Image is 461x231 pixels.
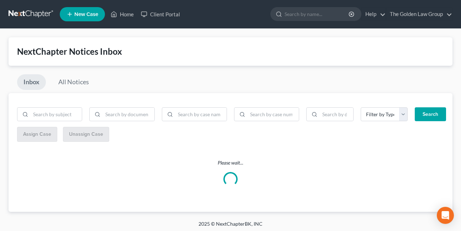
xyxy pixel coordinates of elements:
button: Search [415,107,446,122]
input: Search by subject [31,108,82,121]
div: NextChapter Notices Inbox [17,46,444,57]
div: Open Intercom Messenger [437,207,454,224]
a: Help [362,8,386,21]
p: Please wait... [9,159,452,166]
input: Search by document name [103,108,154,121]
a: All Notices [52,74,95,90]
input: Search by date [320,108,353,121]
span: New Case [74,12,98,17]
input: Search by case number [248,108,299,121]
a: The Golden Law Group [386,8,452,21]
a: Client Portal [137,8,184,21]
a: Inbox [17,74,46,90]
a: Home [107,8,137,21]
input: Search by case name [175,108,227,121]
input: Search by name... [285,7,350,21]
